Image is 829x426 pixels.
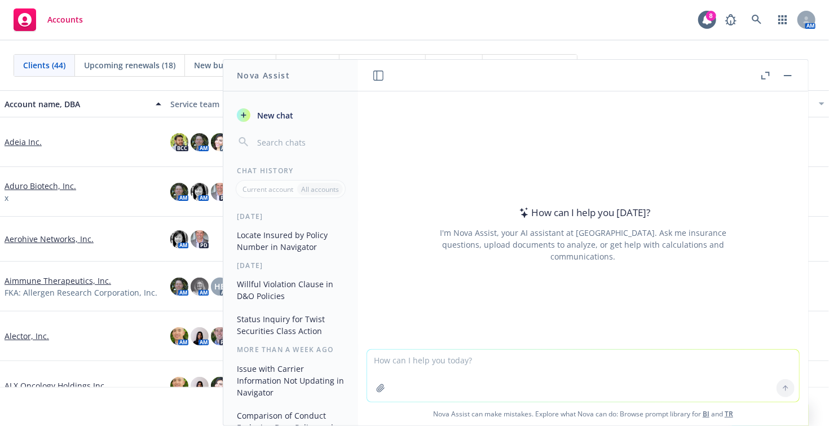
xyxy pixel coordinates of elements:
a: BI [703,409,709,419]
div: [DATE] [223,212,358,221]
a: Aduro Biotech, Inc. [5,180,76,192]
span: Clients (44) [23,59,65,71]
h1: Nova Assist [237,69,290,81]
span: Accounts [47,15,83,24]
button: Service team [166,90,332,117]
div: Chat History [223,166,358,175]
img: photo [170,377,188,395]
span: New businesses (0) [194,59,267,71]
span: x [5,192,8,204]
span: HB [214,280,226,292]
a: ALX Oncology Holdings Inc. [5,380,107,392]
div: I'm Nova Assist, your AI assistant at [GEOGRAPHIC_DATA]. Ask me insurance questions, upload docum... [425,227,742,262]
span: Nova Assist can make mistakes. Explore what Nova can do: Browse prompt library for and [363,402,804,425]
a: Adeia Inc. [5,136,42,148]
p: All accounts [301,185,339,194]
button: Issue with Carrier Information Not Updating in Navigator [232,359,349,402]
a: Accounts [9,4,87,36]
img: photo [170,230,188,248]
img: photo [191,327,209,345]
img: photo [170,327,188,345]
img: photo [211,327,229,345]
img: photo [170,183,188,201]
div: 8 [706,11,716,21]
img: photo [170,133,188,151]
img: photo [191,278,209,296]
img: photo [211,377,229,395]
a: Report a Bug [720,8,742,31]
input: Search chats [255,134,345,150]
a: Aimmune Therapeutics, Inc. [5,275,111,287]
div: More than a week ago [223,345,358,354]
span: New chat [255,109,293,121]
div: Service team [170,98,327,110]
p: Current account [242,185,293,194]
div: How can I help you [DATE]? [516,205,651,220]
a: Switch app [771,8,794,31]
div: [DATE] [223,261,358,270]
button: New chat [232,105,349,125]
button: Willful Violation Clause in D&O Policies [232,275,349,305]
a: Aerohive Networks, Inc. [5,233,94,245]
a: Alector, Inc. [5,330,49,342]
img: photo [211,133,229,151]
img: photo [191,377,209,395]
img: photo [191,133,209,151]
img: photo [191,183,209,201]
div: Account name, DBA [5,98,149,110]
span: FKA: Allergen Research Corporation, Inc. [5,287,157,298]
img: photo [170,278,188,296]
button: Locate Insured by Policy Number in Navigator [232,226,349,256]
img: photo [191,230,209,248]
a: Search [746,8,768,31]
a: TR [725,409,733,419]
img: photo [211,183,229,201]
span: Upcoming renewals (18) [84,59,175,71]
button: Status Inquiry for Twist Securities Class Action [232,310,349,340]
